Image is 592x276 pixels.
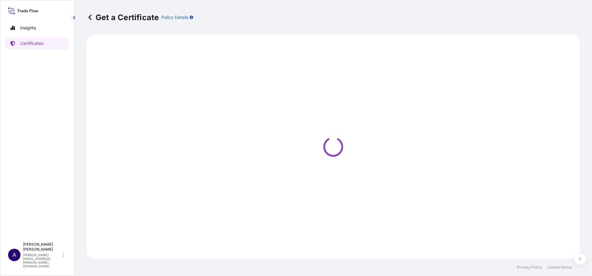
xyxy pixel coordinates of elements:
[91,38,576,255] div: Loading
[547,265,572,270] a: Cookie Notice
[87,12,159,22] p: Get a Certificate
[161,14,188,20] p: Policy Details
[23,253,61,268] p: [PERSON_NAME][EMAIL_ADDRESS][PERSON_NAME][DOMAIN_NAME]
[20,40,43,46] p: Certificates
[12,252,16,258] span: A
[5,22,69,34] a: Insights
[5,37,69,50] a: Certificates
[517,265,542,270] a: Privacy Policy
[23,242,61,252] p: [PERSON_NAME] [PERSON_NAME]
[20,25,36,31] p: Insights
